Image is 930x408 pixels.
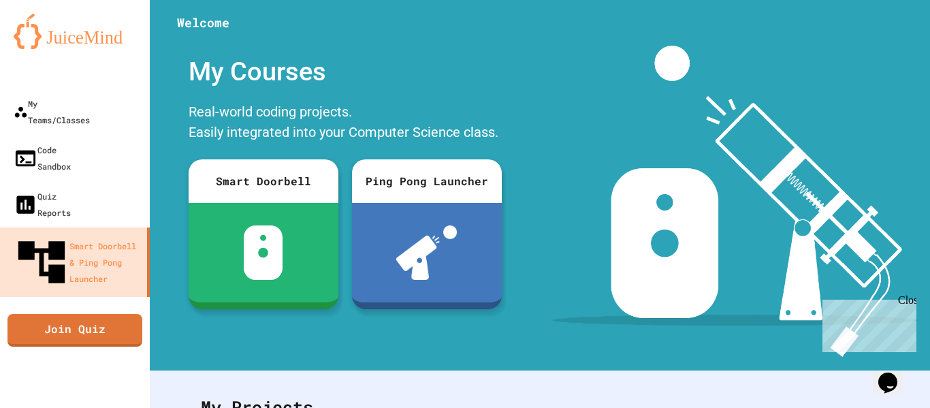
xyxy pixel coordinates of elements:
div: Smart Doorbell [189,159,338,203]
div: My Courses [182,46,509,98]
div: Quiz Reports [14,188,71,221]
img: logo-orange.svg [14,14,136,49]
img: banner-image-my-projects.png [552,46,917,357]
a: Join Quiz [7,314,142,347]
div: Chat with us now!Close [5,5,94,87]
img: sdb-white.svg [244,225,283,280]
iframe: chat widget [817,294,916,352]
div: Code Sandbox [14,142,71,174]
div: My Teams/Classes [14,95,90,128]
img: ppl-with-ball.png [396,225,457,280]
iframe: chat widget [873,354,916,394]
div: Real-world coding projects. Easily integrated into your Computer Science class. [182,98,509,149]
div: Ping Pong Launcher [352,159,502,203]
div: Smart Doorbell & Ping Pong Launcher [14,234,142,290]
